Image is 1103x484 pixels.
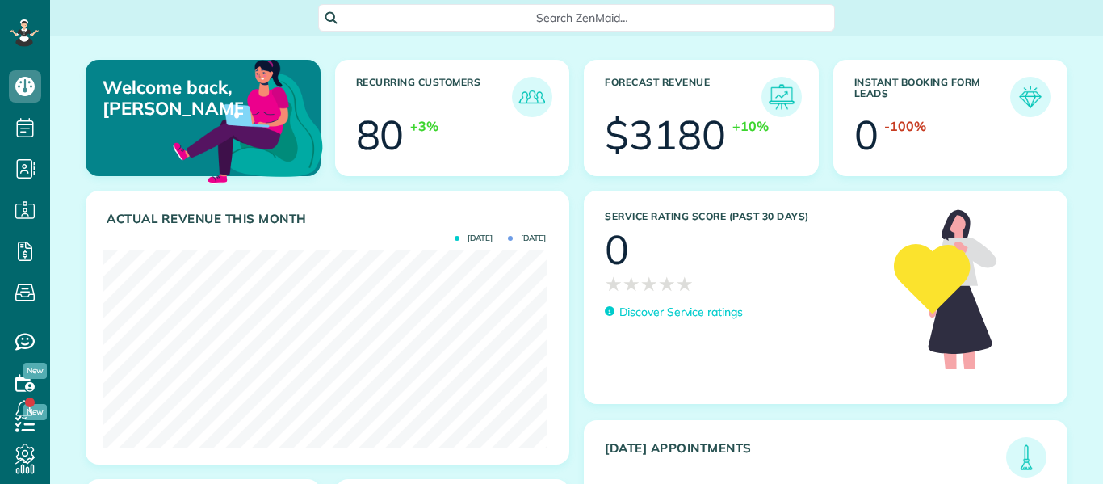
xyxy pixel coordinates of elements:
img: icon_form_leads-04211a6a04a5b2264e4ee56bc0799ec3eb69b7e499cbb523a139df1d13a81ae0.png [1014,81,1046,113]
span: ★ [605,270,623,298]
div: 0 [854,115,879,155]
div: $3180 [605,115,726,155]
div: +10% [732,117,769,136]
span: ★ [640,270,658,298]
img: icon_forecast_revenue-8c13a41c7ed35a8dcfafea3cbb826a0462acb37728057bba2d056411b612bbbe.png [765,81,798,113]
h3: Recurring Customers [356,77,513,117]
div: -100% [884,117,926,136]
h3: [DATE] Appointments [605,441,1006,478]
a: Discover Service ratings [605,304,743,321]
span: ★ [623,270,640,298]
h3: Forecast Revenue [605,77,761,117]
img: icon_todays_appointments-901f7ab196bb0bea1936b74009e4eb5ffbc2d2711fa7634e0d609ed5ef32b18b.png [1010,441,1042,473]
span: [DATE] [455,234,493,242]
div: +3% [410,117,438,136]
span: [DATE] [508,234,546,242]
img: dashboard_welcome-42a62b7d889689a78055ac9021e634bf52bae3f8056760290aed330b23ab8690.png [170,41,326,198]
h3: Actual Revenue this month [107,212,552,226]
img: icon_recurring_customers-cf858462ba22bcd05b5a5880d41d6543d210077de5bb9ebc9590e49fd87d84ed.png [516,81,548,113]
span: ★ [676,270,694,298]
div: 0 [605,229,629,270]
span: New [23,363,47,379]
p: Discover Service ratings [619,304,743,321]
h3: Service Rating score (past 30 days) [605,211,878,222]
h3: Instant Booking Form Leads [854,77,1011,117]
span: ★ [658,270,676,298]
div: 80 [356,115,405,155]
p: Welcome back, [PERSON_NAME]! [103,77,243,120]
